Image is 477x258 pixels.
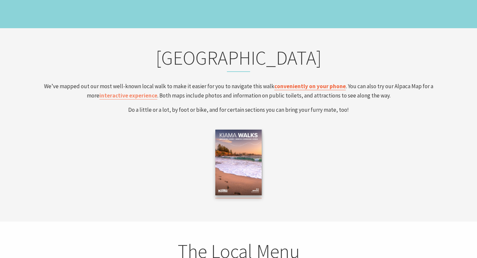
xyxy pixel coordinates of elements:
a: Kiama Walks Guide [215,130,262,198]
h2: [GEOGRAPHIC_DATA] [42,46,435,72]
a: conveniently on your phone [274,83,346,90]
span: We’ve mapped out our most well-known local walk to make it easier for you to navigate this walk .... [44,83,433,99]
a: interactive experience [99,92,157,99]
img: Kiama Walks Guide [215,130,262,195]
span: Do a little or a lot, by foot or bike, and for certain sections you can bring your furry mate, too! [128,106,349,113]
